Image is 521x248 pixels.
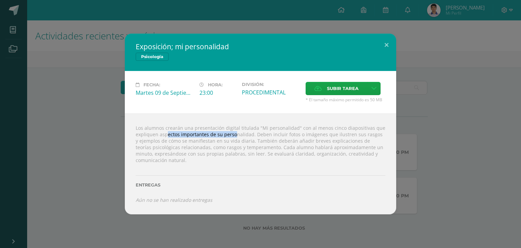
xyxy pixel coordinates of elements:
[136,53,169,61] span: Psicología
[377,34,396,57] button: Close (Esc)
[136,197,212,203] i: Aún no se han realizado entregas
[136,42,385,51] h2: Exposición; mi personalidad
[143,82,160,87] span: Fecha:
[306,97,385,103] span: * El tamaño máximo permitido es 50 MB
[242,89,300,96] div: PROCEDIMENTAL
[199,89,236,96] div: 23:00
[327,82,359,95] span: Subir tarea
[136,182,385,188] label: Entregas
[208,82,223,87] span: Hora:
[136,89,194,96] div: Martes 09 de Septiembre
[125,113,396,214] div: Los alumnos crearán una presentación digital titulada "Mi personalidad" con al menos cinco diapos...
[242,82,300,87] label: División:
